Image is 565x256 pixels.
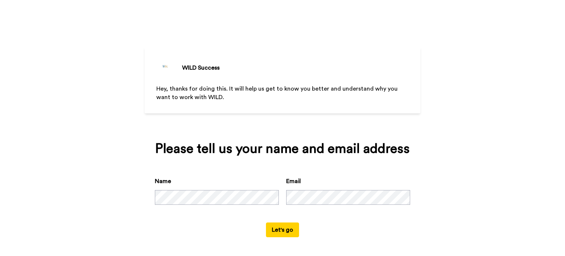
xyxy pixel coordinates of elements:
iframe: Intercom live chat [540,231,558,249]
label: Name [155,177,171,186]
div: WILD Success [182,63,220,72]
div: Please tell us your name and email address [155,141,410,156]
button: Let's go [266,222,299,237]
span: Hey, thanks for doing this. It will help us get to know you better and understand why you want to... [156,86,399,100]
label: Email [286,177,301,186]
